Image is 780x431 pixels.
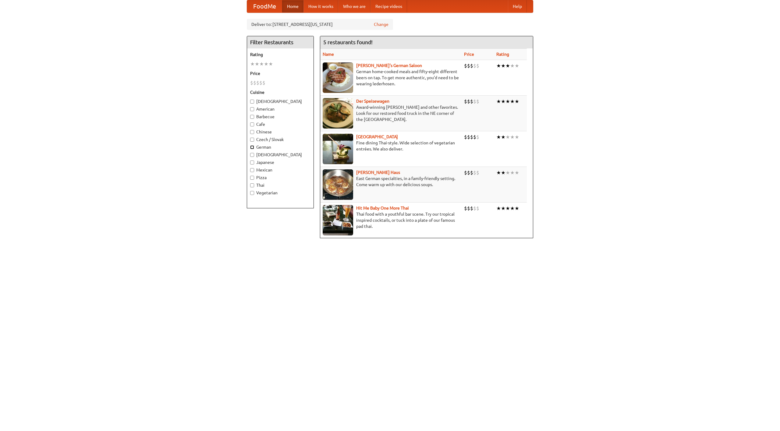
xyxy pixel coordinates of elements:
label: Barbecue [250,114,310,120]
p: German home-cooked meals and fifty-eight different beers on tap. To get more authentic, you'd nee... [323,69,459,87]
a: [GEOGRAPHIC_DATA] [356,134,398,139]
li: $ [467,205,470,212]
div: Deliver to: [STREET_ADDRESS][US_STATE] [247,19,393,30]
li: ★ [510,62,515,69]
li: $ [467,62,470,69]
li: $ [259,79,262,86]
li: $ [473,62,476,69]
li: ★ [510,134,515,140]
li: ★ [505,169,510,176]
li: ★ [501,98,505,105]
label: Japanese [250,159,310,165]
label: [DEMOGRAPHIC_DATA] [250,98,310,104]
input: Cafe [250,122,254,126]
p: East German specialties, in a family-friendly setting. Come warm up with our delicious soups. [323,175,459,188]
li: ★ [515,205,519,212]
input: [DEMOGRAPHIC_DATA] [250,153,254,157]
li: $ [467,169,470,176]
p: Thai food with a youthful bar scene. Try our tropical inspired cocktails, or tuck into a plate of... [323,211,459,229]
li: ★ [505,62,510,69]
input: [DEMOGRAPHIC_DATA] [250,100,254,104]
li: $ [464,169,467,176]
li: ★ [515,134,519,140]
a: Price [464,52,474,57]
input: Pizza [250,176,254,180]
li: $ [464,205,467,212]
li: $ [473,205,476,212]
label: Vegetarian [250,190,310,196]
label: Chinese [250,129,310,135]
a: Help [508,0,527,12]
label: [DEMOGRAPHIC_DATA] [250,152,310,158]
label: Czech / Slovak [250,136,310,143]
li: ★ [496,169,501,176]
li: ★ [501,134,505,140]
li: ★ [501,169,505,176]
label: Thai [250,182,310,188]
li: $ [476,98,479,105]
li: $ [464,134,467,140]
li: $ [473,169,476,176]
li: $ [470,62,473,69]
label: German [250,144,310,150]
a: Rating [496,52,509,57]
li: ★ [255,61,259,67]
ng-pluralize: 5 restaurants found! [323,39,373,45]
li: $ [464,98,467,105]
a: Hit Me Baby One More Thai [356,206,409,210]
li: $ [476,169,479,176]
li: ★ [264,61,268,67]
li: ★ [515,169,519,176]
li: ★ [510,169,515,176]
input: American [250,107,254,111]
input: Chinese [250,130,254,134]
a: FoodMe [247,0,282,12]
li: $ [467,134,470,140]
a: How it works [303,0,338,12]
input: Japanese [250,161,254,164]
a: Recipe videos [370,0,407,12]
a: Home [282,0,303,12]
li: $ [262,79,265,86]
li: ★ [510,205,515,212]
label: American [250,106,310,112]
li: ★ [510,98,515,105]
li: ★ [515,98,519,105]
li: $ [476,134,479,140]
li: $ [470,205,473,212]
li: $ [253,79,256,86]
img: esthers.jpg [323,62,353,93]
li: ★ [505,134,510,140]
a: [PERSON_NAME]'s German Saloon [356,63,422,68]
li: ★ [496,205,501,212]
li: ★ [505,98,510,105]
li: ★ [496,62,501,69]
li: ★ [501,205,505,212]
li: $ [473,98,476,105]
li: ★ [496,98,501,105]
img: kohlhaus.jpg [323,169,353,200]
input: Thai [250,183,254,187]
h5: Rating [250,51,310,58]
a: [PERSON_NAME] Haus [356,170,400,175]
input: Czech / Slovak [250,138,254,142]
img: babythai.jpg [323,205,353,235]
li: $ [470,134,473,140]
li: ★ [496,134,501,140]
li: $ [250,79,253,86]
h5: Price [250,70,310,76]
input: German [250,145,254,149]
li: ★ [268,61,273,67]
a: Der Speisewagen [356,99,389,104]
h4: Filter Restaurants [247,36,314,48]
input: Barbecue [250,115,254,119]
a: Who we are [338,0,370,12]
label: Cafe [250,121,310,127]
li: ★ [505,205,510,212]
li: ★ [515,62,519,69]
li: ★ [501,62,505,69]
